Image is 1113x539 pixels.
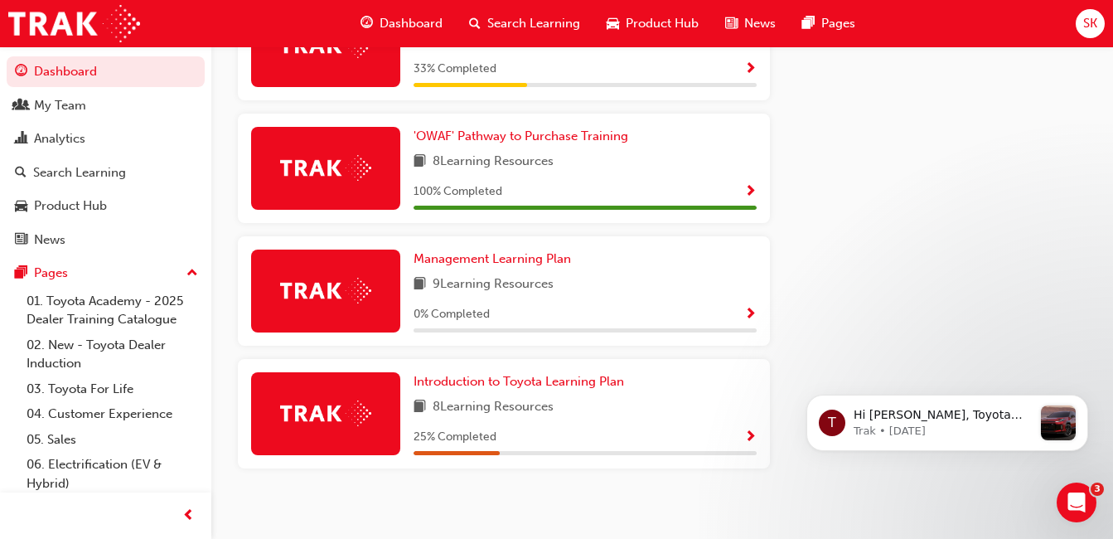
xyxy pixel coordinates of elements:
[20,289,205,333] a: 01. Toyota Academy - 2025 Dealer Training Catalogue
[380,14,443,33] span: Dashboard
[7,258,205,289] button: Pages
[34,264,68,283] div: Pages
[1083,14,1097,33] span: SK
[20,333,205,376] a: 02. New - Toyota Dealer Induction
[744,59,757,80] button: Show Progress
[15,65,27,80] span: guage-icon
[744,182,757,202] button: Show Progress
[487,14,580,33] span: Search Learning
[456,7,593,41] a: search-iconSearch Learning
[744,427,757,448] button: Show Progress
[182,506,195,527] span: prev-icon
[15,132,27,147] span: chart-icon
[789,7,869,41] a: pages-iconPages
[7,225,205,255] a: News
[34,129,85,148] div: Analytics
[744,308,757,323] span: Show Progress
[347,7,456,41] a: guage-iconDashboard
[414,372,631,391] a: Introduction to Toyota Learning Plan
[280,401,371,426] img: Trak
[72,46,247,422] span: Hi [PERSON_NAME], Toyota has revealed the next-generation RAV4, featuring its first ever Plug-In ...
[469,13,481,34] span: search-icon
[433,274,554,295] span: 9 Learning Resources
[34,197,107,216] div: Product Hub
[744,62,757,77] span: Show Progress
[361,13,373,34] span: guage-icon
[1057,483,1096,522] iframe: Intercom live chat
[607,13,619,34] span: car-icon
[1091,483,1104,496] span: 3
[20,427,205,453] a: 05. Sales
[712,7,789,41] a: news-iconNews
[414,127,635,146] a: 'OWAF' Pathway to Purchase Training
[15,266,27,281] span: pages-icon
[8,5,140,42] img: Trak
[725,13,738,34] span: news-icon
[7,191,205,221] a: Product Hub
[414,397,426,418] span: book-icon
[414,428,496,447] span: 25 % Completed
[414,182,502,202] span: 100 % Completed
[414,60,496,79] span: 33 % Completed
[1076,9,1105,38] button: SK
[414,129,628,143] span: 'OWAF' Pathway to Purchase Training
[7,53,205,258] button: DashboardMy TeamAnalyticsSearch LearningProduct HubNews
[34,231,65,250] div: News
[414,274,426,295] span: book-icon
[414,305,490,324] span: 0 % Completed
[33,163,126,182] div: Search Learning
[414,251,571,266] span: Management Learning Plan
[744,14,776,33] span: News
[7,124,205,154] a: Analytics
[433,152,554,172] span: 8 Learning Resources
[20,452,205,496] a: 06. Electrification (EV & Hybrid)
[280,155,371,181] img: Trak
[744,430,757,445] span: Show Progress
[802,13,815,34] span: pages-icon
[15,166,27,181] span: search-icon
[34,96,86,115] div: My Team
[414,374,624,389] span: Introduction to Toyota Learning Plan
[626,14,699,33] span: Product Hub
[821,14,855,33] span: Pages
[744,185,757,200] span: Show Progress
[20,376,205,402] a: 03. Toyota For Life
[593,7,712,41] a: car-iconProduct Hub
[20,401,205,427] a: 04. Customer Experience
[7,90,205,121] a: My Team
[744,304,757,325] button: Show Progress
[782,362,1113,478] iframe: Intercom notifications message
[7,56,205,87] a: Dashboard
[414,152,426,172] span: book-icon
[186,263,198,284] span: up-icon
[7,158,205,188] a: Search Learning
[15,99,27,114] span: people-icon
[72,62,251,77] p: Message from Trak, sent 8w ago
[15,233,27,248] span: news-icon
[15,199,27,214] span: car-icon
[280,278,371,303] img: Trak
[433,397,554,418] span: 8 Learning Resources
[414,250,578,269] a: Management Learning Plan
